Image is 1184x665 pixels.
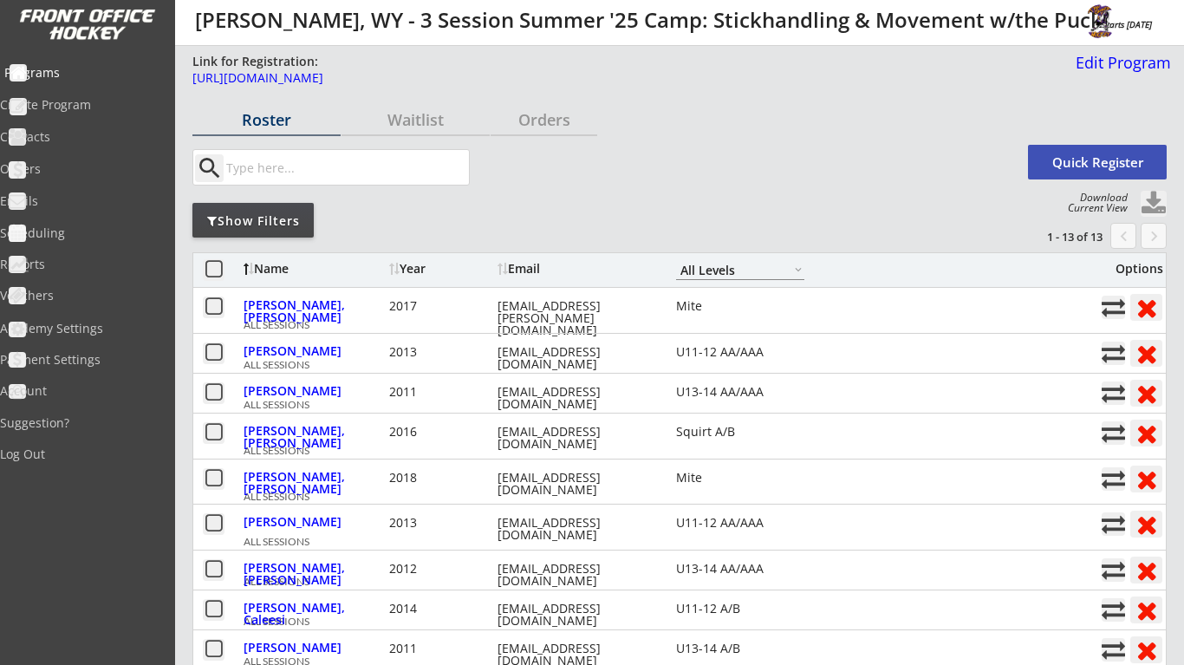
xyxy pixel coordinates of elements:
button: Move player [1102,598,1125,622]
div: Email [498,263,654,275]
div: ALL SESSIONS [244,320,1092,330]
div: [PERSON_NAME] [244,345,385,357]
div: [PERSON_NAME], [PERSON_NAME] [244,471,385,495]
button: Move player [1102,638,1125,662]
div: Squirt A/B [676,426,804,438]
button: Move player [1102,342,1125,365]
div: [EMAIL_ADDRESS][DOMAIN_NAME] [498,426,654,450]
div: Orders [491,112,597,127]
div: Mite [676,300,804,312]
div: 2014 [389,603,493,615]
button: Remove from roster (no refund) [1130,557,1162,584]
div: [PERSON_NAME], [PERSON_NAME] [244,562,385,586]
div: 2012 [389,563,493,575]
button: chevron_left [1110,223,1136,249]
div: 2017 [389,300,493,312]
div: [EMAIL_ADDRESS][PERSON_NAME][DOMAIN_NAME] [498,300,654,336]
div: ALL SESSIONS [244,616,1092,627]
button: Remove from roster (no refund) [1130,636,1162,663]
div: Show Filters [192,212,314,230]
button: Move player [1102,381,1125,405]
div: [PERSON_NAME] [244,516,385,528]
div: Name [244,263,385,275]
div: U11-12 AA/AAA [676,346,804,358]
div: 1 - 13 of 13 [1012,229,1103,244]
div: Mite [676,472,804,484]
button: Remove from roster (no refund) [1130,597,1162,623]
div: [PERSON_NAME] [244,385,385,397]
button: Click to download full roster. Your browser settings may try to block it, check your security set... [1141,191,1167,217]
a: Edit Program [1069,55,1171,85]
div: [EMAIL_ADDRESS][DOMAIN_NAME] [498,517,654,541]
div: ALL SESSIONS [244,537,1092,547]
div: Roster [192,112,341,127]
div: ALL SESSIONS [244,577,1092,587]
div: Download Current View [1059,192,1128,213]
div: Programs [4,67,160,79]
div: [EMAIL_ADDRESS][DOMAIN_NAME] [498,472,654,496]
div: Link for Registration: [192,53,321,70]
button: Remove from roster (no refund) [1130,340,1162,367]
div: U13-14 AA/AAA [676,386,804,398]
button: Move player [1102,421,1125,445]
button: Move player [1102,512,1125,536]
div: Year [389,263,493,275]
button: Remove from roster (no refund) [1130,466,1162,492]
div: U13-14 AA/AAA [676,563,804,575]
button: Remove from roster (no refund) [1130,420,1162,447]
div: Waitlist [342,112,490,127]
div: [PERSON_NAME], [PERSON_NAME] [244,425,385,449]
div: 2013 [389,517,493,529]
div: [EMAIL_ADDRESS][DOMAIN_NAME] [498,346,654,370]
button: keyboard_arrow_right [1141,223,1167,249]
div: ALL SESSIONS [244,446,1092,456]
div: U11-12 A/B [676,603,804,615]
a: [URL][DOMAIN_NAME] [192,72,1064,94]
div: ALL SESSIONS [244,360,1092,370]
div: [EMAIL_ADDRESS][DOMAIN_NAME] [498,563,654,587]
button: Remove from roster (no refund) [1130,380,1162,407]
button: Move player [1102,558,1125,582]
button: Quick Register [1028,145,1167,179]
div: Edit Program [1069,55,1171,70]
button: Remove from roster (no refund) [1130,511,1162,538]
button: search [195,154,224,182]
div: [URL][DOMAIN_NAME] [192,72,1064,84]
div: 2011 [389,386,493,398]
div: Options [1102,263,1163,275]
div: U13-14 A/B [676,642,804,655]
input: Type here... [223,150,469,185]
div: U11-12 AA/AAA [676,517,804,529]
div: ALL SESSIONS [244,492,1092,502]
button: Remove from roster (no refund) [1130,294,1162,321]
div: [EMAIL_ADDRESS][DOMAIN_NAME] [498,603,654,627]
div: 2011 [389,642,493,655]
div: ALL SESSIONS [244,400,1092,410]
div: [EMAIL_ADDRESS][DOMAIN_NAME] [498,386,654,410]
div: [PERSON_NAME], Caleesi [244,602,385,626]
button: Move player [1102,296,1125,319]
div: [PERSON_NAME] [244,642,385,654]
button: Move player [1102,467,1125,491]
div: 2016 [389,426,493,438]
div: 2018 [389,472,493,484]
div: [PERSON_NAME], [PERSON_NAME] [244,299,385,323]
div: 2013 [389,346,493,358]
